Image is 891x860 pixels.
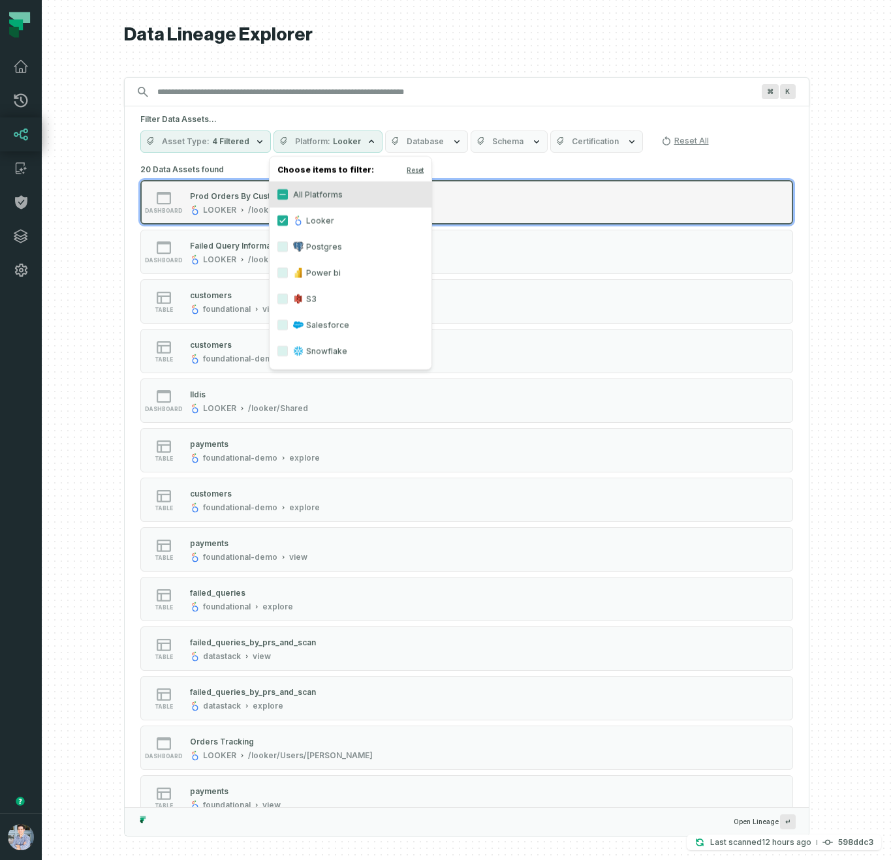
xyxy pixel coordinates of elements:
div: view [262,304,281,315]
div: payments [190,786,228,796]
span: Certification [572,136,619,147]
button: S3 [277,294,288,304]
span: dashboard [145,406,183,412]
button: All Platforms [277,189,288,200]
span: Press ⌘ + K to focus the search bar [762,84,779,99]
div: foundational-demo [203,354,277,364]
button: Asset Type4 Filtered [140,131,271,153]
button: PlatformLooker [274,131,383,153]
button: tablefoundationalexplore [140,577,793,621]
div: Ildis [190,390,206,399]
label: S3 [270,286,431,312]
span: 4 Filtered [212,136,249,147]
label: Postgres [270,234,431,260]
div: Tooltip anchor [14,795,26,807]
label: All Platforms [270,181,431,207]
button: tabledatastackview [140,626,793,671]
span: Platform [295,136,330,147]
div: failed_queries [190,588,245,598]
h1: Data Lineage Explorer [124,23,809,46]
button: tablefoundationalview [140,279,793,324]
button: dashboardLOOKER/looker/Users/[PERSON_NAME] [140,180,793,224]
span: dashboard [145,207,183,214]
span: Press ↵ to add a new Data Asset to the graph [780,814,796,829]
button: Snowflake [277,346,288,356]
button: Salesforce [277,320,288,330]
span: table [155,356,173,363]
span: table [155,555,173,561]
div: view [289,552,307,562]
button: tablefoundational-demoexplore [140,478,793,522]
button: Reset [407,164,424,175]
div: datastack [203,651,241,662]
button: dashboardLOOKER/looker/Shared [140,378,793,423]
div: explore [289,502,320,513]
span: Press ⌘ + K to focus the search bar [780,84,796,99]
span: dashboard [145,753,183,760]
button: Certification [550,131,643,153]
div: /looker/Users/Elisheva Lapid [248,750,373,761]
button: Schema [471,131,548,153]
div: LOOKER [203,205,236,215]
button: Last scanned[DATE] 4:18:39 AM598ddc3 [687,835,881,850]
div: payments [190,439,228,449]
img: avatar of Alon Nafta [8,824,34,850]
button: Reset All [656,131,714,151]
label: Salesforce [270,312,431,338]
div: foundational-demo [203,502,277,513]
div: explore [253,701,283,711]
div: foundational-demo [203,552,277,562]
span: dashboard [145,257,183,264]
div: failed_queries_by_prs_and_scan [190,687,316,697]
span: table [155,604,173,611]
button: Postgres [277,241,288,252]
div: customers [190,340,232,350]
span: Asset Type [162,136,210,147]
button: Database [385,131,468,153]
button: tablefoundationalview [140,775,793,820]
div: explore [289,453,320,463]
button: dashboardLOOKER/looker/Users/[PERSON_NAME] [140,726,793,770]
span: table [155,307,173,313]
button: tablefoundational-demoexplore [140,428,793,472]
span: table [155,703,173,710]
label: Looker [270,207,431,234]
span: Open Lineage [734,814,796,829]
span: table [155,505,173,512]
div: foundational [203,602,251,612]
div: /looker/Users/Elisheva Lapid [248,205,373,215]
p: Last scanned [710,836,811,849]
div: Orders Tracking [190,737,254,746]
div: Failed Query Information [190,241,285,251]
div: foundational-demo [203,453,277,463]
button: tablefoundational-demoview [140,527,793,572]
span: Looker [333,136,361,147]
div: foundational [203,800,251,810]
span: table [155,654,173,660]
h4: Choose items to filter: [270,162,431,181]
label: Snowflake [270,338,431,364]
span: Schema [492,136,524,147]
relative-time: Sep 11, 2025, 4:18 AM GMT+3 [762,837,811,847]
h4: 598ddc3 [838,838,873,846]
div: datastack [203,701,241,711]
div: /looker/Shared [248,403,308,414]
div: customers [190,489,232,499]
div: /looker/Shared [248,254,308,265]
div: Suggestions [125,161,809,807]
span: Database [407,136,444,147]
h5: Filter Data Assets... [140,114,793,125]
div: customers [190,290,232,300]
button: tablefoundational-demoview [140,329,793,373]
div: foundational [203,304,251,315]
span: table [155,455,173,462]
span: table [155,803,173,809]
div: explore [262,602,293,612]
button: Power bi [277,268,288,278]
div: LOOKER [203,403,236,414]
div: Prod Orders By Customers [190,191,296,201]
button: tabledatastackexplore [140,676,793,720]
button: dashboardLOOKER/looker/Shared [140,230,793,274]
button: Looker [277,215,288,226]
div: view [262,800,281,810]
